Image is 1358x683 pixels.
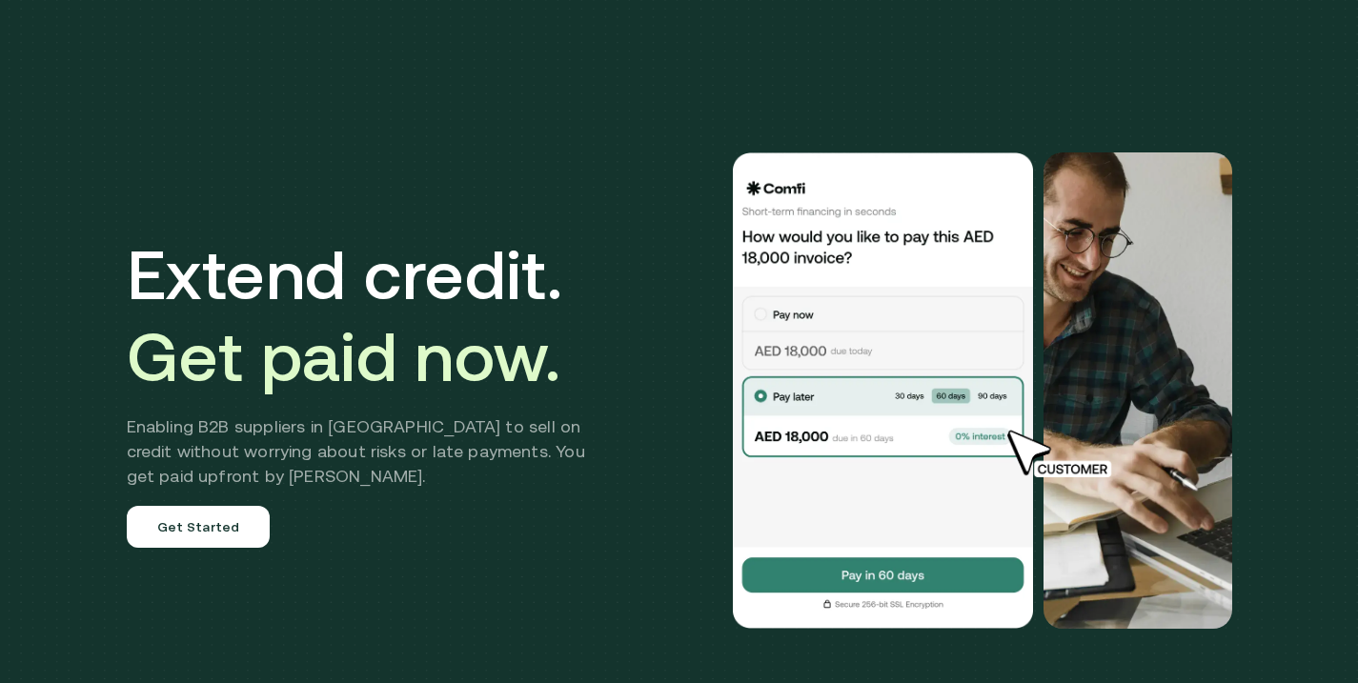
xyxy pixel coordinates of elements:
[127,414,614,489] h2: Enabling B2B suppliers in [GEOGRAPHIC_DATA] to sell on credit without worrying about risks or lat...
[994,428,1133,481] img: cursor
[731,152,1036,629] img: Would you like to pay this AED 18,000.00 invoice?
[1044,152,1232,629] img: Would you like to pay this AED 18,000.00 invoice?
[127,317,561,395] span: Get paid now.
[127,506,271,548] a: Get Started
[127,233,614,397] h1: Extend credit.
